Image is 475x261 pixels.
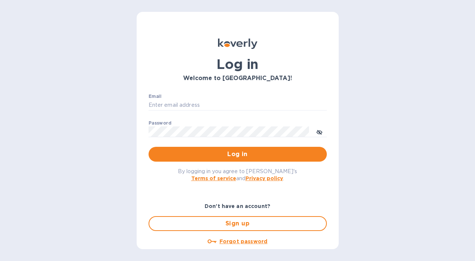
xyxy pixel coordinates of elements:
[218,39,257,49] img: Koverly
[154,150,321,159] span: Log in
[245,175,283,181] a: Privacy policy
[155,219,320,228] span: Sign up
[149,121,171,125] label: Password
[312,124,327,139] button: toggle password visibility
[149,56,327,72] h1: Log in
[149,100,327,111] input: Enter email address
[178,168,297,181] span: By logging in you agree to [PERSON_NAME]'s and .
[191,175,236,181] a: Terms of service
[205,203,270,209] b: Don't have an account?
[219,238,267,244] u: Forgot password
[149,216,327,231] button: Sign up
[149,94,162,99] label: Email
[149,75,327,82] h3: Welcome to [GEOGRAPHIC_DATA]!
[149,147,327,162] button: Log in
